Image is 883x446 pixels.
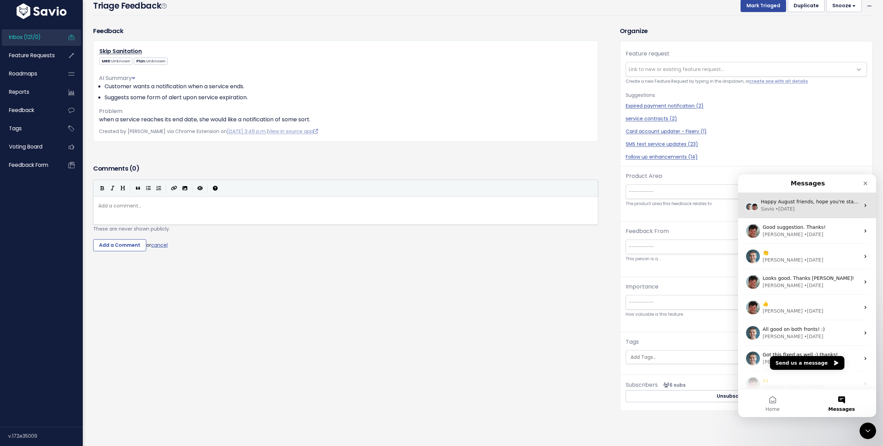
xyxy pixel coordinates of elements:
div: or [93,239,598,252]
i: | [166,184,167,193]
div: [PERSON_NAME] [24,159,65,166]
span: Got this fixed as well :) thanks! [24,178,100,183]
iframe: Intercom live chat [738,174,876,417]
div: • [DATE] [37,31,57,38]
a: Feature Requests [2,48,57,63]
span: Happy August friends, hope you're staying cool up north. Any new announcements coming up to look ... [23,24,289,30]
h3: Organize [620,26,873,36]
span: --------- [629,188,654,195]
h3: Comments ( ) [93,164,598,173]
div: [PERSON_NAME] [24,57,65,64]
span: 0 [132,164,136,173]
a: View in source app [268,128,318,135]
div: • [DATE] [66,57,85,64]
div: [PERSON_NAME] [24,82,65,89]
button: Send us a message [32,182,106,195]
i: | [192,184,193,193]
a: Follow up enhancements (14) [626,153,867,161]
img: Profile image for Kareem [8,75,22,89]
span: Problem [99,107,122,115]
button: Numbered List [153,183,164,193]
a: Voting Board [2,139,57,155]
button: Import an image [180,183,190,193]
input: Add a Comment [93,239,146,252]
div: [PERSON_NAME] [24,133,65,140]
span: --------- [629,299,654,306]
small: The product area this feedback relates to [626,200,867,207]
input: Add Tags... [628,354,868,361]
li: Customer wants a notification when a service ends. [105,82,592,91]
button: Heading [118,183,128,193]
button: Markdown Guide [210,183,220,193]
span: <p><strong>Subscribers</strong><br><br> - Hannah Foster<br> - jose caselles<br> - Kris Casalla<br... [661,382,686,388]
a: SMS text service updates (23) [626,141,867,148]
img: logo-white.9d6f32f41409.svg [15,3,68,19]
span: These are never shown publicly. [93,225,170,232]
label: Feature request [626,50,669,58]
span: Feature Requests [9,52,55,59]
span: Home [27,232,41,237]
span: Link to new or existing feature request... [629,66,724,73]
span: Good suggestion. Thanks! [24,50,88,55]
button: Quote [133,183,143,193]
a: service contracts (2) [626,115,867,122]
p: Suggestions [626,91,867,100]
button: Generic List [143,183,153,193]
small: This person is a... [626,255,867,263]
span: All good on both fronts! :) [24,152,87,158]
a: Skip Sanitation [99,47,142,55]
span: Messages [90,232,117,237]
div: • [DATE] [66,82,85,89]
span: 👍 [24,126,30,132]
label: Tags [626,338,639,346]
span: 👏 [24,75,30,81]
small: Create a new Feature Request by typing in the dropdown, or . [626,78,867,85]
span: AI Summary [99,74,135,82]
div: [PERSON_NAME] [24,210,65,217]
a: Feedback [2,102,57,118]
a: create one with all details [749,79,808,84]
span: Voting Board [9,143,42,150]
span: MRR: [99,58,132,65]
span: Roadmaps [9,70,37,77]
button: Bold [97,183,107,193]
i: | [130,184,131,193]
span: 🙌 [24,203,30,209]
div: [PERSON_NAME] [24,184,65,191]
a: cancel [151,241,168,248]
p: when a service reaches its end date, she would like a notification of some sort. [99,115,592,124]
div: • [DATE] [66,159,85,166]
label: Importance [626,283,658,291]
h3: Feedback [93,26,123,36]
span: Feedback form [9,161,48,169]
button: Create Link [169,183,180,193]
img: Profile image for Ryan [8,101,22,114]
img: Profile image for Kareem [8,152,22,165]
span: Feedback [9,107,34,114]
a: Tags [2,121,57,136]
div: v.172e35009 [8,427,83,445]
span: Created by [PERSON_NAME] via Chrome Extension on | [99,128,318,135]
a: Card account updater - Fiserv (1) [626,128,867,135]
span: Reports [9,88,29,95]
span: Subscribers [626,381,658,389]
a: [DATE] 3:46 p.m. [227,128,267,135]
a: Reports [2,84,57,100]
a: Expired payment notifcation (2) [626,102,867,110]
li: Suggests some form of alert upon service expiration. [105,93,592,102]
label: Product Area [626,172,662,180]
a: Inbox (121/0) [2,29,57,45]
span: Plan: [134,58,168,65]
button: Italic [107,183,118,193]
button: Unsubscribed [626,390,843,403]
a: Roadmaps [2,66,57,82]
div: • [DATE] [66,210,85,217]
div: • [DATE] [66,108,85,115]
button: Toggle Preview [195,183,205,193]
span: --------- [629,243,654,250]
i: | [207,184,208,193]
